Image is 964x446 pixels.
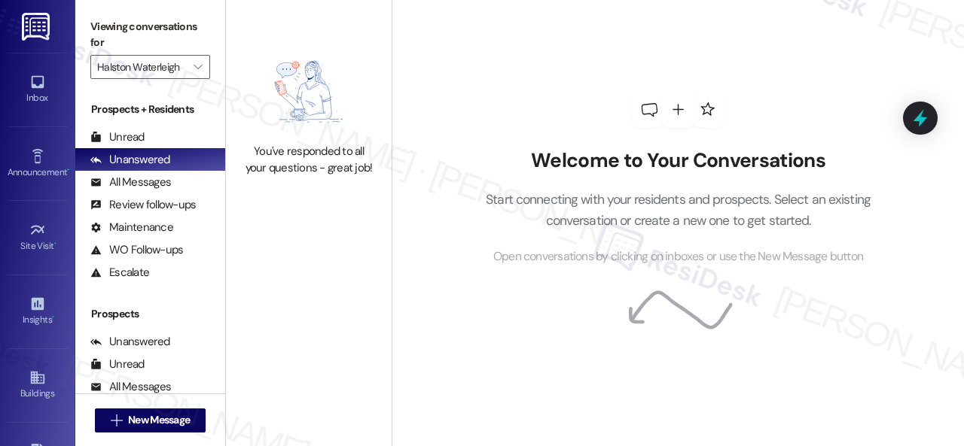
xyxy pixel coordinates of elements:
h2: Welcome to Your Conversations [463,149,894,173]
a: Insights • [8,291,68,332]
div: Unanswered [90,334,170,350]
img: ResiDesk Logo [22,13,53,41]
p: Start connecting with your residents and prospects. Select an existing conversation or create a n... [463,189,894,232]
button: New Message [95,408,206,432]
i:  [111,414,122,426]
div: Escalate [90,265,149,281]
span: Open conversations by clicking on inboxes or use the New Message button [493,247,863,266]
div: WO Follow-ups [90,242,183,258]
input: All communities [97,55,186,79]
span: • [67,165,69,175]
span: • [52,312,54,323]
label: Viewing conversations for [90,15,210,55]
i:  [194,61,202,73]
a: Buildings [8,365,68,405]
div: Unread [90,129,145,145]
div: Review follow-ups [90,197,196,213]
div: You've responded to all your questions - great job! [243,144,375,176]
div: Unanswered [90,152,170,168]
div: Prospects [75,306,225,322]
div: Unread [90,356,145,372]
span: New Message [128,412,190,428]
a: Site Visit • [8,217,68,258]
div: All Messages [90,379,171,395]
div: All Messages [90,174,171,190]
img: empty-state [249,47,368,137]
div: Maintenance [90,220,173,235]
a: Inbox [8,69,68,110]
div: Prospects + Residents [75,102,225,117]
span: • [54,238,56,249]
